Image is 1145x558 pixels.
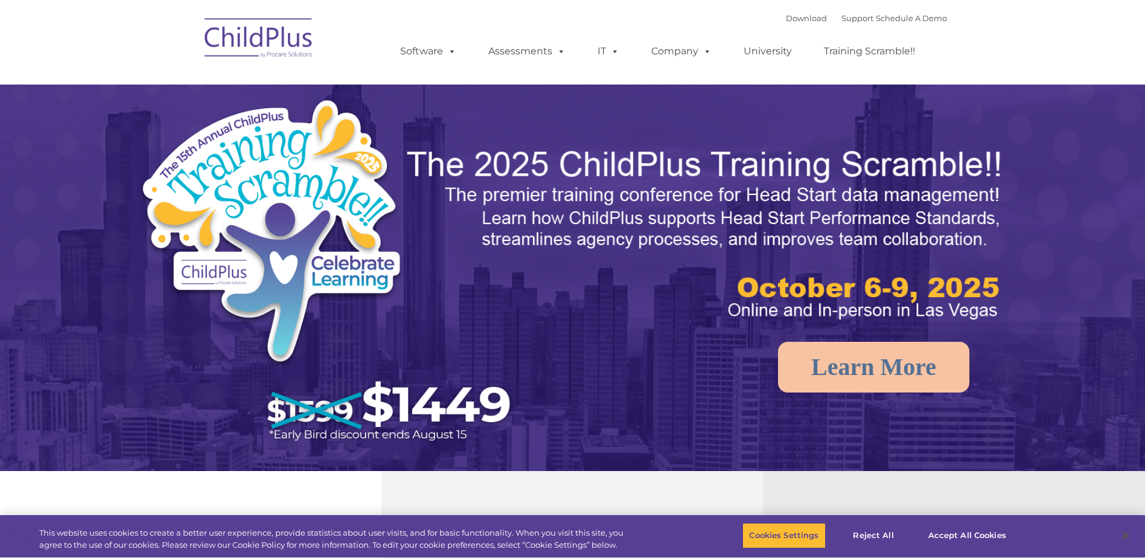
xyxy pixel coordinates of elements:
[388,39,468,63] a: Software
[476,39,578,63] a: Assessments
[922,523,1013,548] button: Accept All Cookies
[786,13,947,23] font: |
[39,527,630,551] div: This website uses cookies to create a better user experience, provide statistics about user visit...
[1112,522,1139,549] button: Close
[786,13,827,23] a: Download
[199,10,319,70] img: ChildPlus by Procare Solutions
[836,523,911,548] button: Reject All
[742,523,825,548] button: Cookies Settings
[168,80,205,89] span: Last name
[876,13,947,23] a: Schedule A Demo
[585,39,631,63] a: IT
[639,39,724,63] a: Company
[732,39,804,63] a: University
[168,129,219,138] span: Phone number
[812,39,927,63] a: Training Scramble!!
[778,342,969,393] a: Learn More
[841,13,873,23] a: Support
